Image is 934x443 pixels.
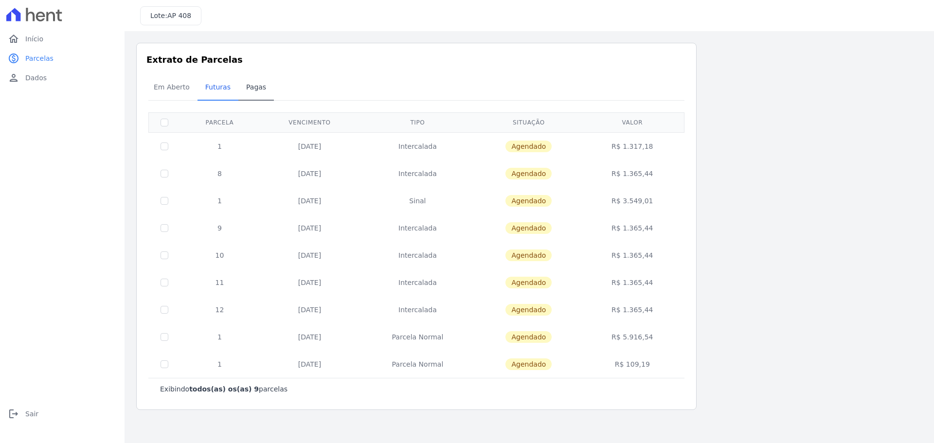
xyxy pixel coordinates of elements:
[4,68,121,88] a: personDados
[505,331,552,343] span: Agendado
[25,34,43,44] span: Início
[505,304,552,316] span: Agendado
[259,351,360,378] td: [DATE]
[360,112,475,132] th: Tipo
[360,214,475,242] td: Intercalada
[198,75,238,101] a: Futuras
[360,160,475,187] td: Intercalada
[4,404,121,424] a: logoutSair
[180,187,259,214] td: 1
[360,323,475,351] td: Parcela Normal
[360,296,475,323] td: Intercalada
[180,132,259,160] td: 1
[180,242,259,269] td: 10
[180,112,259,132] th: Parcela
[582,242,683,269] td: R$ 1.365,44
[259,160,360,187] td: [DATE]
[160,384,287,394] p: Exibindo parcelas
[360,242,475,269] td: Intercalada
[146,53,686,66] h3: Extrato de Parcelas
[360,187,475,214] td: Sinal
[8,33,19,45] i: home
[148,77,196,97] span: Em Aberto
[582,112,683,132] th: Valor
[259,132,360,160] td: [DATE]
[180,323,259,351] td: 1
[582,323,683,351] td: R$ 5.916,54
[238,75,274,101] a: Pagas
[505,195,552,207] span: Agendado
[582,269,683,296] td: R$ 1.365,44
[505,249,552,261] span: Agendado
[505,358,552,370] span: Agendado
[150,11,191,21] h3: Lote:
[360,269,475,296] td: Intercalada
[25,73,47,83] span: Dados
[4,29,121,49] a: homeInício
[167,12,191,19] span: AP 408
[180,269,259,296] td: 11
[582,296,683,323] td: R$ 1.365,44
[582,187,683,214] td: R$ 3.549,01
[180,296,259,323] td: 12
[8,72,19,84] i: person
[25,53,54,63] span: Parcelas
[180,351,259,378] td: 1
[259,214,360,242] td: [DATE]
[582,160,683,187] td: R$ 1.365,44
[146,75,198,101] a: Em Aberto
[259,323,360,351] td: [DATE]
[199,77,236,97] span: Futuras
[4,49,121,68] a: paidParcelas
[180,160,259,187] td: 8
[360,351,475,378] td: Parcela Normal
[360,132,475,160] td: Intercalada
[505,168,552,179] span: Agendado
[505,141,552,152] span: Agendado
[8,53,19,64] i: paid
[582,351,683,378] td: R$ 109,19
[259,242,360,269] td: [DATE]
[259,296,360,323] td: [DATE]
[505,222,552,234] span: Agendado
[259,269,360,296] td: [DATE]
[240,77,272,97] span: Pagas
[582,132,683,160] td: R$ 1.317,18
[582,214,683,242] td: R$ 1.365,44
[259,187,360,214] td: [DATE]
[505,277,552,288] span: Agendado
[25,409,38,419] span: Sair
[180,214,259,242] td: 9
[259,112,360,132] th: Vencimento
[189,385,259,393] b: todos(as) os(as) 9
[475,112,582,132] th: Situação
[8,408,19,420] i: logout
